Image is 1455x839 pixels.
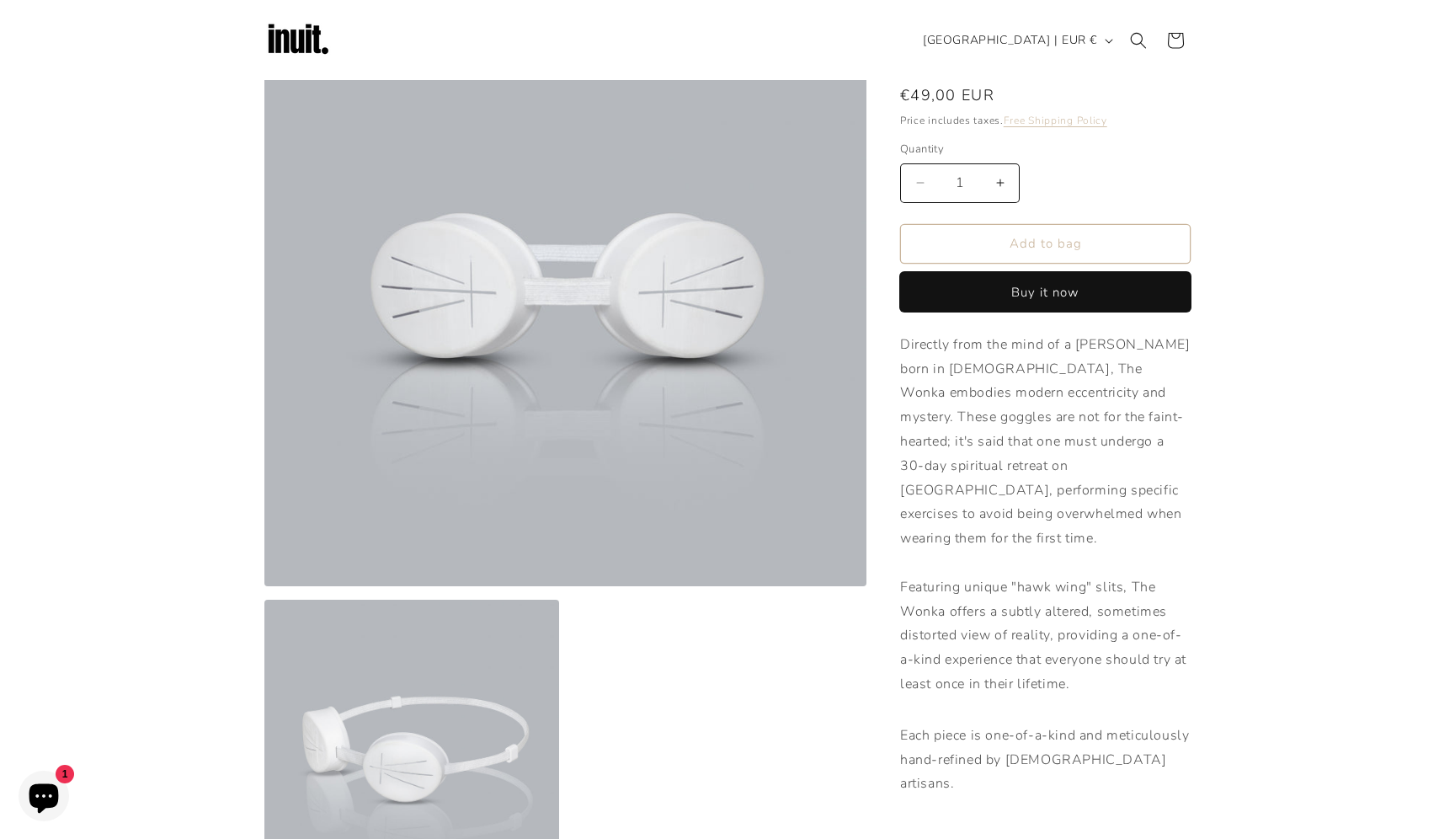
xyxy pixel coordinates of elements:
span: €49,00 EUR [900,84,994,107]
label: Quantity [900,142,1191,158]
inbox-online-store-chat: Shopify online store chat [13,771,74,826]
img: Inuit Logo [264,7,332,74]
a: Free Shipping Policy [1004,114,1107,127]
button: Add to bag [900,224,1191,264]
button: Buy it now [900,272,1191,312]
summary: Search [1120,22,1157,59]
span: [GEOGRAPHIC_DATA] | EUR € [923,31,1097,49]
button: [GEOGRAPHIC_DATA] | EUR € [913,24,1120,56]
div: Price includes taxes. [900,112,1191,129]
p: Directly from the mind of a [PERSON_NAME] born in [DEMOGRAPHIC_DATA], The Wonka embodies modern e... [900,333,1191,697]
p: Each piece is one-of-a-kind and meticulously hand-refined by [DEMOGRAPHIC_DATA] artisans. [900,724,1191,796]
